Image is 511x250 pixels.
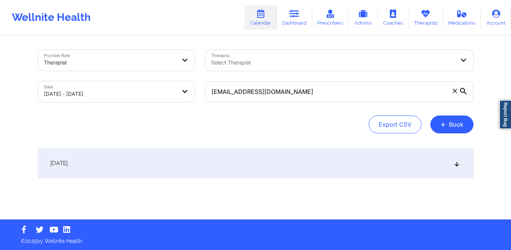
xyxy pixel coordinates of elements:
span: + [440,122,446,126]
a: Report Bug [499,100,511,129]
a: Admins [349,5,378,30]
a: Coaches [378,5,408,30]
button: +Book [430,115,473,133]
a: Calendar [245,5,276,30]
input: Search by patient email [205,81,473,102]
p: © 2025 by Wellnite Health [16,232,495,245]
div: [DATE] - [DATE] [44,86,176,102]
button: Export CSV [369,115,421,133]
span: [DATE] [50,159,68,167]
a: Account [481,5,511,30]
a: Prescribers [312,5,349,30]
a: Dashboard [276,5,312,30]
div: Therapist [44,54,176,71]
a: Medications [443,5,481,30]
a: Therapists [408,5,443,30]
